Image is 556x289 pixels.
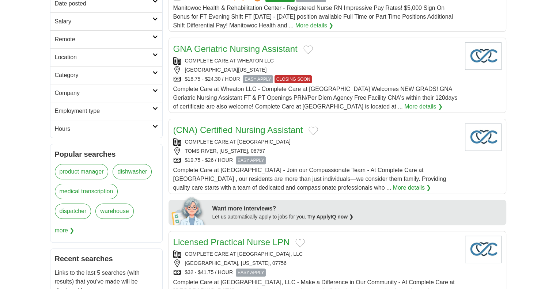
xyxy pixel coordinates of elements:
[309,126,318,135] button: Add to favorite jobs
[55,53,152,62] h2: Location
[171,196,207,225] img: apply-iq-scientist.png
[275,75,312,83] span: CLOSING SOON
[173,5,453,28] span: Manitowoc Health & Rehabilitation Center - Registered Nurse RN Impressive Pay Rates! $5,000 Sign ...
[212,213,502,221] div: Let us automatically apply to jobs for you.
[113,164,152,179] a: dishwasher
[173,237,290,247] a: Licensed Practical Nurse LPN
[236,269,266,277] span: EASY APPLY
[173,259,459,267] div: [GEOGRAPHIC_DATA], [US_STATE], 07756
[212,204,502,213] div: Want more interviews?
[295,21,334,30] a: More details ❯
[173,250,459,258] div: COMPLETE CARE AT [GEOGRAPHIC_DATA], LLC
[55,149,158,160] h2: Popular searches
[95,204,133,219] a: warehouse
[173,66,459,74] div: [GEOGRAPHIC_DATA][US_STATE]
[295,239,305,247] button: Add to favorite jobs
[173,44,298,54] a: GNA Geriatric Nursing Assistant
[173,167,446,191] span: Complete Care at [GEOGRAPHIC_DATA] - Join our Compassionate Team - At Complete Care at [GEOGRAPHI...
[50,120,162,138] a: Hours
[173,269,459,277] div: $32 - $41.75 / HOUR
[55,253,158,264] h2: Recent searches
[173,156,459,164] div: $19.75 - $26 / HOUR
[173,57,459,65] div: COMPLETE CARE AT WHEATON LLC
[404,102,443,111] a: More details ❯
[236,156,266,164] span: EASY APPLY
[173,75,459,83] div: $18.75 - $24.30 / HOUR
[173,138,459,146] div: COMPLETE CARE AT [GEOGRAPHIC_DATA]
[55,204,91,219] a: dispatcher
[55,184,118,199] a: medical transcription
[303,45,313,54] button: Add to favorite jobs
[50,30,162,48] a: Remote
[50,84,162,102] a: Company
[465,236,502,263] img: Company logo
[50,66,162,84] a: Category
[55,35,152,44] h2: Remote
[50,102,162,120] a: Employment type
[173,147,459,155] div: TOMS RIVER, [US_STATE], 08757
[55,125,152,133] h2: Hours
[55,71,152,80] h2: Category
[307,214,353,220] a: Try ApplyIQ now ❯
[393,183,431,192] a: More details ❯
[55,89,152,98] h2: Company
[55,223,75,238] span: more ❯
[55,17,152,26] h2: Salary
[465,42,502,70] img: Company logo
[173,125,303,135] a: (CNA) Certified Nursing Assistant
[50,48,162,66] a: Location
[465,123,502,151] img: Company logo
[55,107,152,115] h2: Employment type
[50,12,162,30] a: Salary
[173,86,458,110] span: Complete Care at Wheaton LLC - Complete Care at [GEOGRAPHIC_DATA] Welcomes NEW GRADS! GNA Geriatr...
[243,75,273,83] span: EASY APPLY
[55,164,109,179] a: product manager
